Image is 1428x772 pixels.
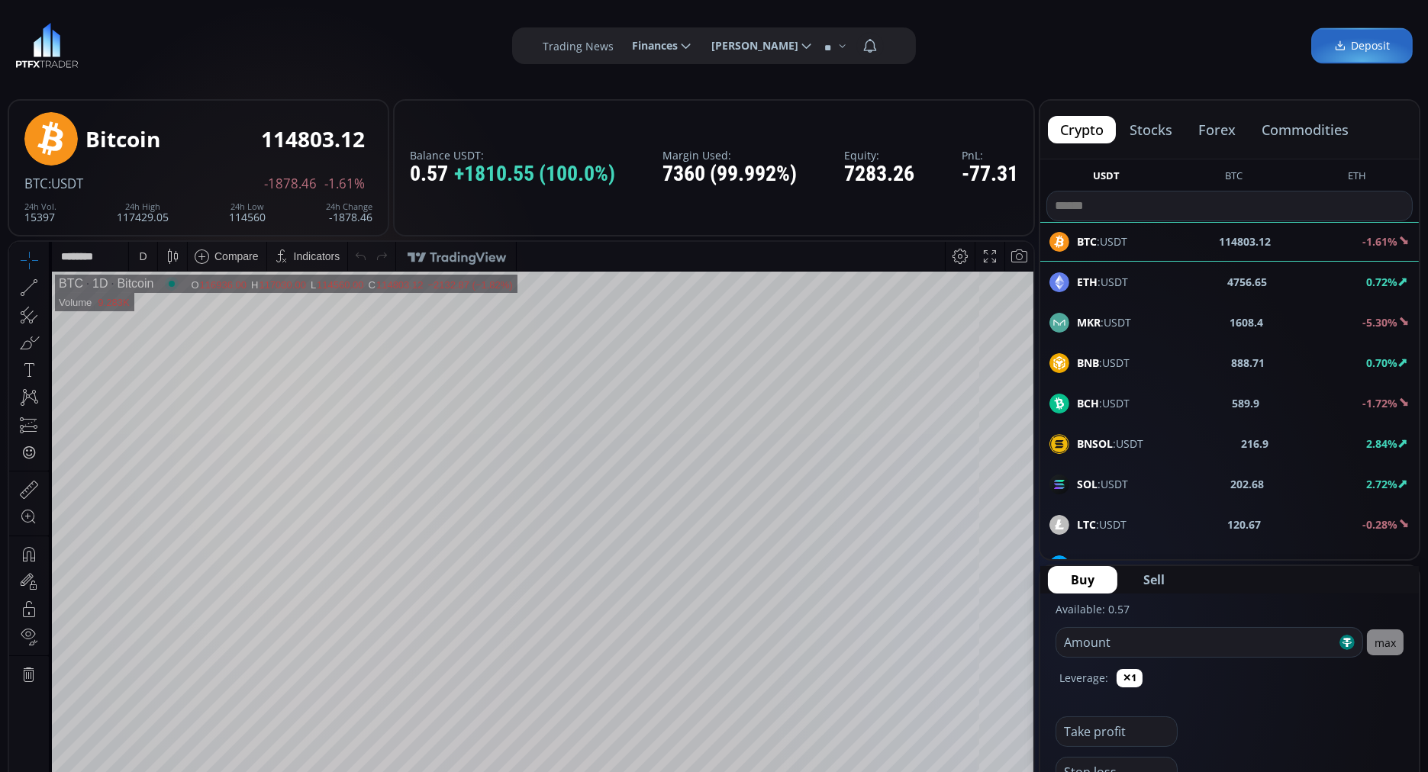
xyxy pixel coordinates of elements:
div: Market open [156,35,169,49]
div: −2132.87 (−1.82%) [418,37,503,49]
div: 5d [150,614,163,626]
span: :USDT [1077,274,1128,290]
button: crypto [1048,116,1116,143]
button: stocks [1117,116,1185,143]
b: 2.72% [1366,477,1397,491]
b: 120.67 [1228,516,1262,532]
div: O [182,37,190,49]
div: 24h Low [229,202,266,211]
button: commodities [1249,116,1361,143]
div: 117429.05 [117,202,169,223]
label: Balance USDT: [410,150,615,161]
b: BNB [1077,355,1099,370]
span: :USDT [1077,436,1143,452]
span: Deposit [1334,38,1390,54]
div: L [301,37,308,49]
b: LINK [1077,558,1102,572]
div: 1d [172,614,185,626]
b: 888.71 [1231,355,1265,371]
b: 0.72% [1366,275,1397,289]
b: ETH [1077,275,1098,289]
div: 1y [77,614,89,626]
div: 24h Change [326,202,372,211]
div: 114560 [229,202,266,223]
span: :USDT [1077,314,1131,330]
div: D [130,8,137,21]
span: Buy [1071,571,1094,589]
div: 24h Vol. [24,202,56,211]
div: Indicators [285,8,331,21]
b: 1608.4 [1230,314,1264,330]
b: -5.03% [1362,558,1397,572]
button: Buy [1048,566,1117,593]
span: -1.61% [324,177,365,191]
div: 5y [55,614,66,626]
div: 114803.12 [367,37,414,49]
div: 24h High [117,202,169,211]
span: [PERSON_NAME] [701,31,798,61]
div: Toggle Auto Scale [991,606,1022,635]
b: SOL [1077,477,1098,491]
div: Bitcoin [98,35,144,49]
div: Hide Drawings Toolbar [35,570,42,590]
span: :USDT [48,175,83,192]
label: Margin Used: [662,150,797,161]
b: BCH [1077,396,1099,410]
b: 4756.65 [1227,274,1267,290]
div: log [971,614,985,626]
div: Compare [205,8,250,21]
button: USDT [1087,169,1126,188]
span: Finances [621,31,678,61]
div: 3m [99,614,114,626]
div: 0.57 [410,162,615,186]
span: BTC [24,175,48,192]
span: 16:08:43 (UTC) [851,614,924,626]
b: -1.72% [1362,396,1397,410]
span: :USDT [1077,395,1130,411]
div: 117030.00 [250,37,296,49]
a: Deposit [1311,28,1413,64]
label: Equity: [844,150,914,161]
div: Bitcoin [85,127,160,151]
div:  [14,204,26,218]
span: Sell [1143,571,1165,589]
b: -0.28% [1362,517,1397,532]
span: :USDT [1077,476,1128,492]
label: Available: 0.57 [1056,602,1130,616]
button: Sell [1120,566,1188,593]
button: forex [1186,116,1248,143]
button: ETH [1342,169,1372,188]
label: Trading News [543,38,614,54]
div: Volume [50,55,82,66]
b: 0.70% [1366,355,1397,370]
div: C [359,37,367,49]
b: 589.9 [1233,395,1260,411]
img: LOGO [15,23,79,69]
div: 7283.26 [844,162,914,186]
b: -5.30% [1362,315,1397,330]
label: PnL: [962,150,1018,161]
div: -77.31 [962,162,1018,186]
div: BTC [50,35,74,49]
b: 202.68 [1230,476,1264,492]
div: 7360 (99.992%) [662,162,797,186]
b: 2.84% [1366,436,1397,451]
div: 1m [124,614,139,626]
b: 26.07 [1234,557,1262,573]
div: auto [996,614,1017,626]
div: -1878.46 [326,202,372,223]
div: Toggle Log Scale [965,606,991,635]
div: 114803.12 [261,127,365,151]
b: 216.9 [1241,436,1268,452]
button: ✕1 [1117,669,1143,687]
label: Leverage: [1059,670,1108,686]
b: BNSOL [1077,436,1113,451]
b: MKR [1077,315,1101,330]
span: -1878.46 [264,177,317,191]
button: BTC [1219,169,1249,188]
div: Go to [205,606,229,635]
div: 1D [74,35,98,49]
div: 15397 [24,202,56,223]
span: :USDT [1077,516,1127,532]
